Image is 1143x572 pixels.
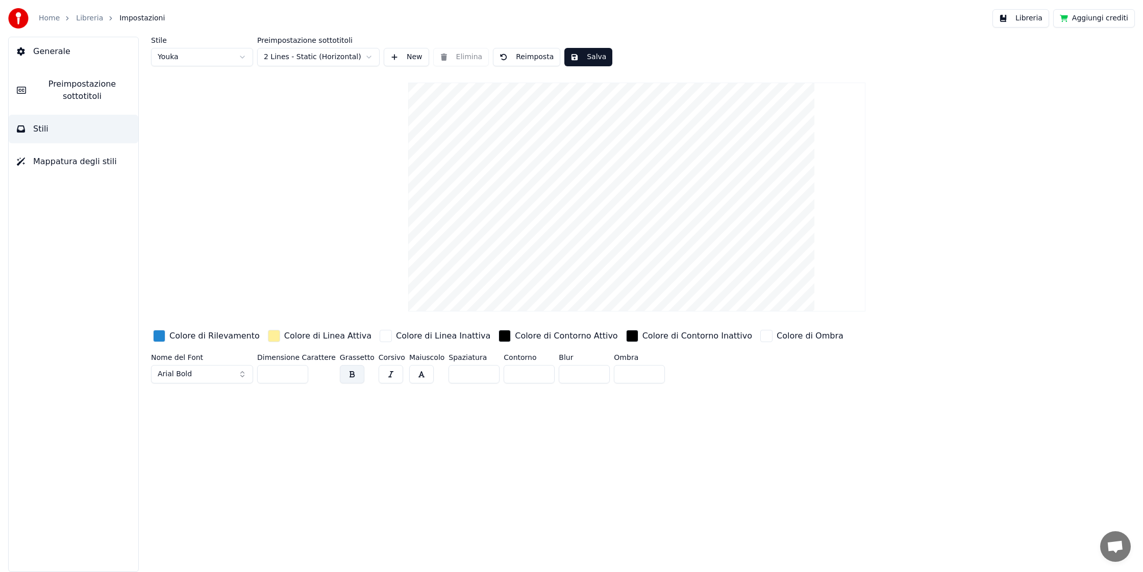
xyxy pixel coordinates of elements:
label: Ombra [614,354,665,361]
button: Preimpostazione sottotitoli [9,70,138,111]
button: Generale [9,37,138,66]
label: Stile [151,37,253,44]
span: Impostazioni [119,13,165,23]
label: Dimensione Carattere [257,354,336,361]
div: Aprire la chat [1100,531,1131,562]
label: Blur [559,354,610,361]
label: Nome del Font [151,354,253,361]
a: Libreria [76,13,103,23]
div: Colore di Rilevamento [169,330,260,342]
nav: breadcrumb [39,13,165,23]
button: Colore di Linea Inattiva [378,328,492,344]
button: Aggiungi crediti [1053,9,1135,28]
button: Colore di Contorno Attivo [496,328,619,344]
div: Colore di Ombra [777,330,843,342]
label: Maiuscolo [409,354,444,361]
a: Home [39,13,60,23]
span: Generale [33,45,70,58]
label: Spaziatura [449,354,500,361]
button: Colore di Contorno Inattivo [624,328,754,344]
label: Preimpostazione sottotitoli [257,37,380,44]
span: Arial Bold [158,369,192,379]
span: Preimpostazione sottotitoli [34,78,130,102]
label: Corsivo [379,354,405,361]
button: Reimposta [493,48,560,66]
button: Salva [564,48,612,66]
button: Mappatura degli stili [9,147,138,176]
div: Colore di Contorno Attivo [515,330,617,342]
button: Colore di Linea Attiva [266,328,374,344]
label: Grassetto [340,354,375,361]
img: youka [8,8,29,29]
button: Stili [9,115,138,143]
span: Stili [33,123,48,135]
div: Colore di Linea Inattiva [396,330,490,342]
button: Colore di Rilevamento [151,328,262,344]
span: Mappatura degli stili [33,155,117,168]
div: Colore di Contorno Inattivo [642,330,752,342]
button: Colore di Ombra [758,328,846,344]
button: New [384,48,429,66]
label: Contorno [504,354,555,361]
button: Libreria [992,9,1049,28]
div: Colore di Linea Attiva [284,330,371,342]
